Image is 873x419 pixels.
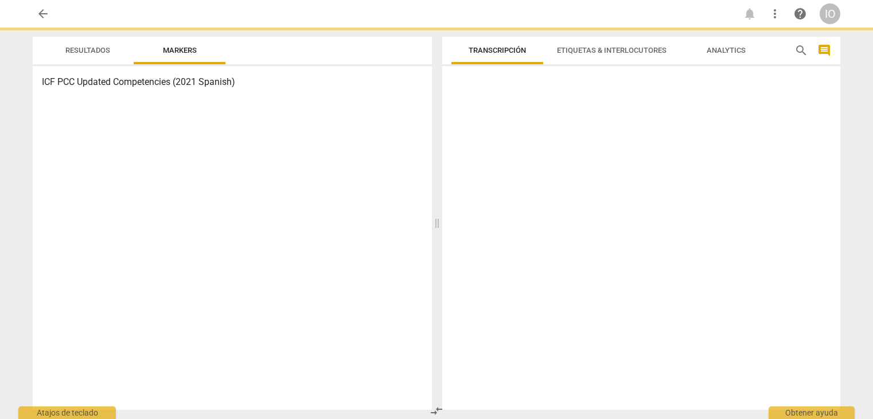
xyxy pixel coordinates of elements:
button: Buscar [792,41,810,60]
span: Analytics [707,46,746,55]
span: compare_arrows [430,404,443,418]
span: arrow_back [36,7,50,21]
span: Markers [163,46,197,55]
span: Etiquetas & Interlocutores [557,46,667,55]
span: comment [817,44,831,57]
h3: ICF PCC Updated Competencies (2021 Spanish) [42,75,423,89]
div: Atajos de teclado [18,406,116,419]
a: Obtener ayuda [790,3,810,24]
span: Resultados [65,46,110,55]
button: IO [820,3,840,24]
span: more_vert [768,7,782,21]
span: Transcripción [469,46,526,55]
span: help [793,7,807,21]
button: Mostrar/Ocultar comentarios [815,41,833,60]
div: Obtener ayuda [769,406,855,419]
span: search [794,44,808,57]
